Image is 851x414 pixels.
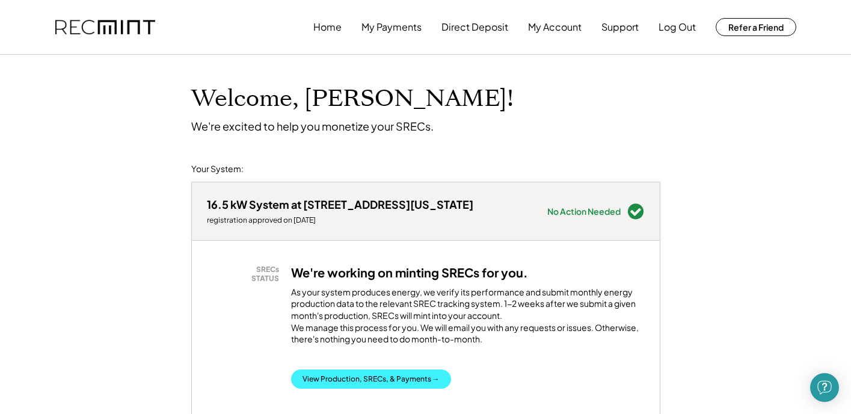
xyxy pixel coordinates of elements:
div: SRECs STATUS [213,265,279,283]
button: Log Out [659,15,696,39]
div: Open Intercom Messenger [810,373,839,402]
div: 16.5 kW System at [STREET_ADDRESS][US_STATE] [207,197,473,211]
button: Home [313,15,342,39]
div: We're excited to help you monetize your SRECs. [191,119,434,133]
button: View Production, SRECs, & Payments → [291,369,451,389]
div: As your system produces energy, we verify its performance and submit monthly energy production da... [291,286,645,351]
h3: We're working on minting SRECs for you. [291,265,528,280]
button: Support [601,15,639,39]
button: My Payments [361,15,422,39]
div: No Action Needed [547,207,621,215]
button: Refer a Friend [716,18,796,36]
h1: Welcome, [PERSON_NAME]! [191,85,514,113]
img: recmint-logotype%403x.png [55,20,155,35]
div: registration approved on [DATE] [207,215,473,225]
button: My Account [528,15,582,39]
div: Your System: [191,163,244,175]
button: Direct Deposit [441,15,508,39]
